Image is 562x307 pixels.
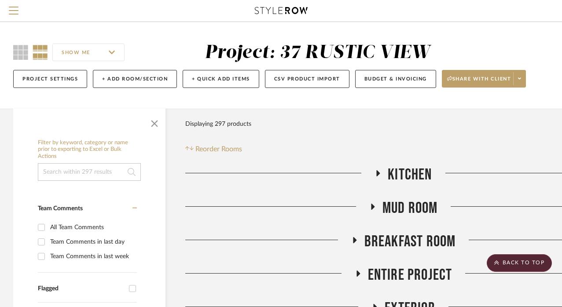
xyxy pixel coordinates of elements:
div: All Team Comments [50,220,135,234]
div: Displaying 297 products [185,115,251,133]
div: Project: 37 RUSTIC VIEW [205,44,430,62]
button: Close [146,113,163,131]
button: Budget & Invoicing [355,70,436,88]
button: Share with client [442,70,526,88]
span: Share with client [447,76,511,89]
div: Team Comments in last week [50,249,135,263]
div: Flagged [38,285,125,292]
button: + Add Room/Section [93,70,177,88]
scroll-to-top-button: BACK TO TOP [487,254,552,272]
div: Team Comments in last day [50,235,135,249]
input: Search within 297 results [38,163,141,181]
button: + Quick Add Items [183,70,259,88]
h6: Filter by keyword, category or name prior to exporting to Excel or Bulk Actions [38,139,141,160]
span: Mud Room [382,199,438,218]
span: Kitchen [388,165,432,184]
span: Team Comments [38,205,83,212]
button: CSV Product Import [265,70,349,88]
span: Reorder Rooms [195,144,242,154]
button: Project Settings [13,70,87,88]
span: Breakfast Room [364,232,456,251]
span: Entire Project [368,266,452,285]
button: Reorder Rooms [185,144,242,154]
